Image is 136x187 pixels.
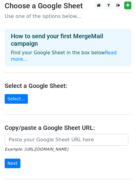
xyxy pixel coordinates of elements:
[11,50,117,62] a: Read more...
[5,124,131,131] h4: Copy/paste a Google Sheet URL:
[105,157,136,187] iframe: Chat Widget
[5,159,20,168] input: Next
[5,82,131,89] h4: Select a Google Sheet:
[5,13,131,19] p: Use one of the options below...
[11,32,125,47] h4: How to send your first MergeMail campaign
[5,2,131,10] h3: Choose a Google Sheet
[5,94,28,104] a: Select...
[11,50,125,63] p: Find your Google Sheet in the box below
[5,134,128,146] input: Paste your Google Sheet URL here
[5,147,68,152] small: Example: [URL][DOMAIN_NAME]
